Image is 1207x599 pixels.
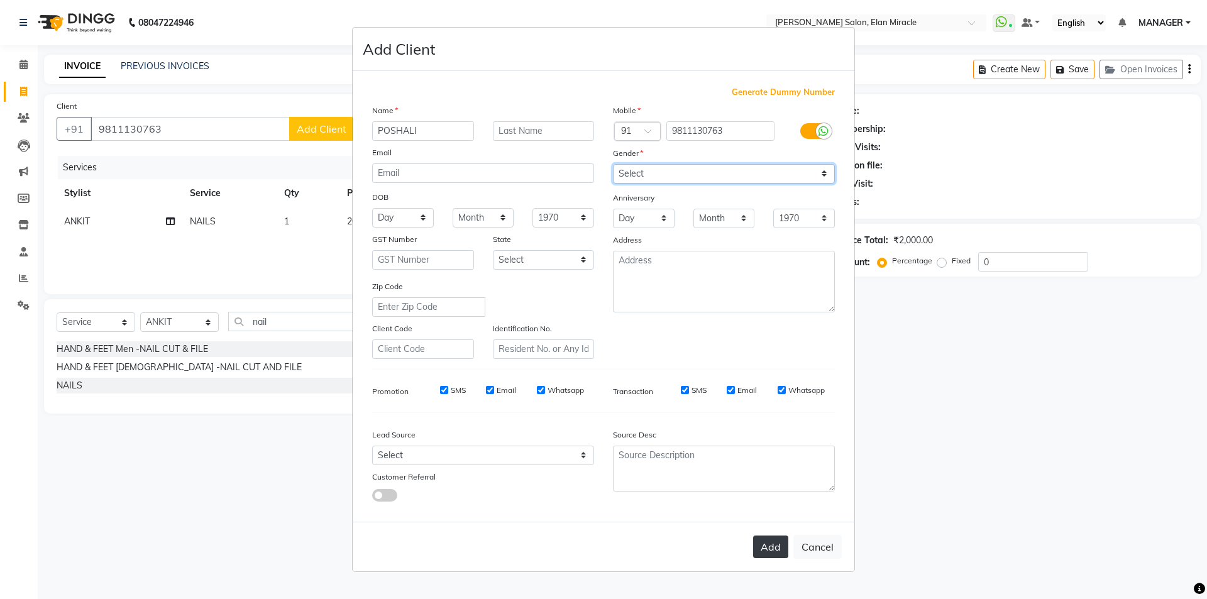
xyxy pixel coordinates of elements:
[372,147,392,158] label: Email
[372,281,403,292] label: Zip Code
[497,385,516,396] label: Email
[666,121,775,141] input: Mobile
[372,121,474,141] input: First Name
[372,105,398,116] label: Name
[372,471,436,483] label: Customer Referral
[372,297,485,317] input: Enter Zip Code
[613,429,656,441] label: Source Desc
[451,385,466,396] label: SMS
[613,148,643,159] label: Gender
[737,385,757,396] label: Email
[793,535,842,559] button: Cancel
[613,192,654,204] label: Anniversary
[493,323,552,334] label: Identification No.
[372,429,416,441] label: Lead Source
[372,250,474,270] input: GST Number
[372,192,389,203] label: DOB
[788,385,825,396] label: Whatsapp
[753,536,788,558] button: Add
[692,385,707,396] label: SMS
[548,385,584,396] label: Whatsapp
[493,121,595,141] input: Last Name
[732,86,835,99] span: Generate Dummy Number
[372,323,412,334] label: Client Code
[372,386,409,397] label: Promotion
[613,234,642,246] label: Address
[493,339,595,359] input: Resident No. or Any Id
[363,38,435,60] h4: Add Client
[372,163,594,183] input: Email
[493,234,511,245] label: State
[613,386,653,397] label: Transaction
[372,339,474,359] input: Client Code
[372,234,417,245] label: GST Number
[613,105,641,116] label: Mobile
